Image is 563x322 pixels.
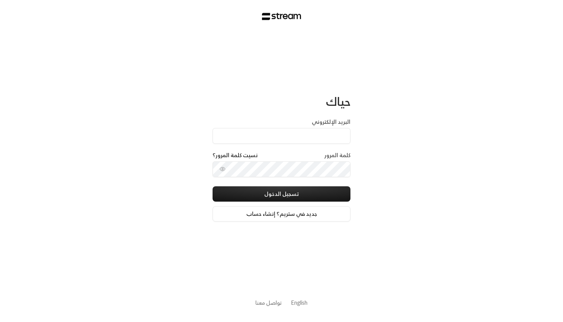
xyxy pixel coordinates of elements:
[216,163,229,175] button: toggle password visibility
[255,299,282,307] button: تواصل معنا
[326,91,350,112] span: حياك
[213,151,258,159] a: نسيت كلمة المرور؟
[324,151,350,159] label: كلمة المرور
[312,118,350,126] label: البريد الإلكتروني
[213,186,350,202] button: تسجيل الدخول
[255,298,282,307] a: تواصل معنا
[262,13,301,20] img: Stream Logo
[213,206,350,222] a: جديد في ستريم؟ إنشاء حساب
[291,296,308,310] a: English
